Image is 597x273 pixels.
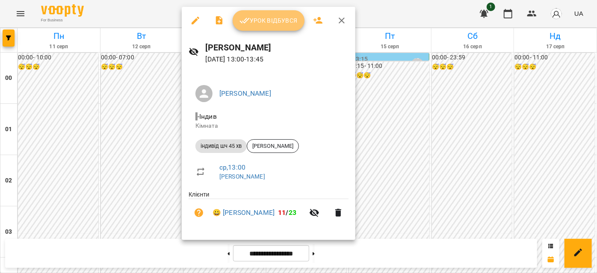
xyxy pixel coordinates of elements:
p: Кімната [195,122,342,130]
b: / [278,208,296,217]
span: - Індив [195,112,219,120]
span: індивід шч 45 хв [195,142,247,150]
span: Урок відбувся [239,15,298,26]
a: ср , 13:00 [219,163,245,171]
a: [PERSON_NAME] [219,89,271,97]
p: [DATE] 13:00 - 13:45 [206,54,349,65]
a: 😀 [PERSON_NAME] [213,208,275,218]
span: 23 [289,208,296,217]
ul: Клієнти [189,190,349,230]
button: Візит ще не сплачено. Додати оплату? [189,203,209,223]
button: Урок відбувся [233,10,304,31]
div: [PERSON_NAME] [247,139,299,153]
span: [PERSON_NAME] [247,142,298,150]
h6: [PERSON_NAME] [206,41,349,54]
a: [PERSON_NAME] [219,173,265,180]
span: 11 [278,208,286,217]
